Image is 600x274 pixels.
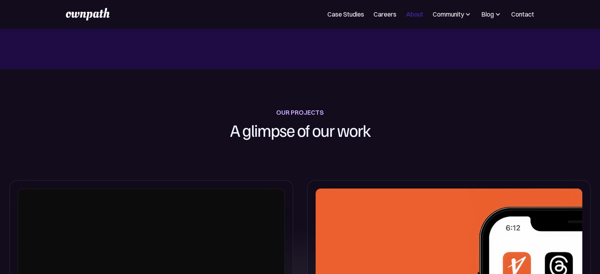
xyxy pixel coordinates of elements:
div: Blog [481,9,502,19]
a: Contact [511,9,534,19]
div: Blog [481,9,494,19]
h1: A glimpse of our work [191,118,410,142]
a: Case Studies [327,9,364,19]
div: Community [433,9,472,19]
div: OUR PROJECTS [276,107,324,118]
a: Careers [374,9,396,19]
a: About [406,9,423,19]
div: Community [433,9,464,19]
